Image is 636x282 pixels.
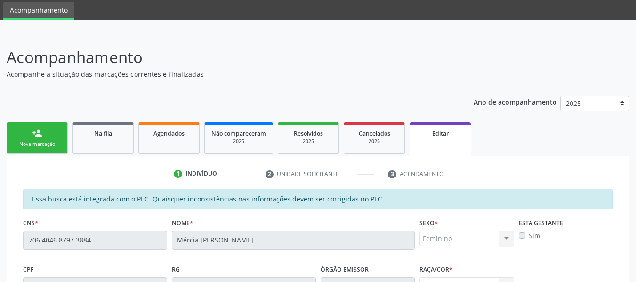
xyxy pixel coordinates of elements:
[23,189,613,209] div: Essa busca está integrada com o PEC. Quaisquer inconsistências nas informações devem ser corrigid...
[174,170,182,178] div: 1
[3,2,74,20] a: Acompanhamento
[153,129,185,137] span: Agendados
[172,216,193,231] label: Nome
[321,263,369,277] label: Órgão emissor
[23,263,34,277] label: CPF
[94,129,112,137] span: Na fila
[419,216,438,231] label: Sexo
[172,263,180,277] label: RG
[7,69,443,79] p: Acompanhe a situação das marcações correntes e finalizadas
[359,129,390,137] span: Cancelados
[419,263,452,277] label: Raça/cor
[294,129,323,137] span: Resolvidos
[474,96,557,107] p: Ano de acompanhamento
[211,129,266,137] span: Não compareceram
[351,138,398,145] div: 2025
[211,138,266,145] div: 2025
[7,46,443,69] p: Acompanhamento
[519,216,563,231] label: Está gestante
[285,138,332,145] div: 2025
[14,141,61,148] div: Nova marcação
[529,231,540,241] label: Sim
[185,169,217,178] div: Indivíduo
[432,129,449,137] span: Editar
[32,128,42,138] div: person_add
[23,216,38,231] label: CNS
